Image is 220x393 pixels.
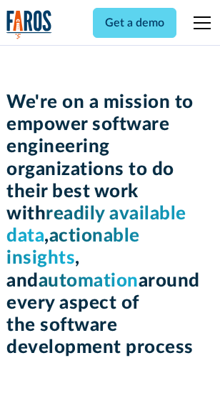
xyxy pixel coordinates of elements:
span: automation [39,272,139,290]
img: Logo of the analytics and reporting company Faros. [6,10,52,39]
a: home [6,10,52,39]
a: Get a demo [93,8,176,38]
h1: We're on a mission to empower software engineering organizations to do their best work with , , a... [6,91,214,359]
span: actionable insights [6,227,140,267]
div: menu [185,6,214,40]
span: readily available data [6,204,186,245]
